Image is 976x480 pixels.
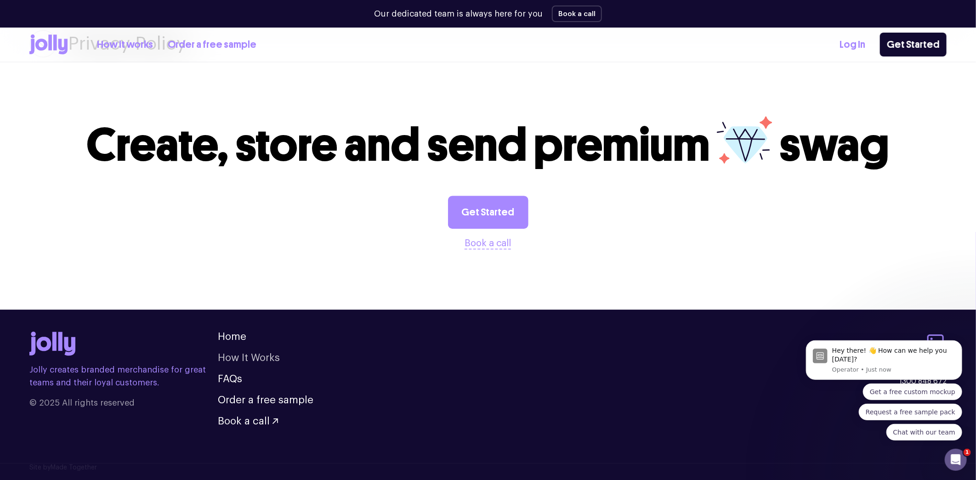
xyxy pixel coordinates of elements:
[964,449,971,456] span: 1
[97,37,153,52] a: How it works
[218,395,313,405] a: Order a free sample
[792,332,976,446] iframe: Intercom notifications message
[86,117,710,173] span: Create, store and send premium
[168,37,256,52] a: Order a free sample
[840,37,865,52] a: Log In
[218,416,270,426] span: Book a call
[51,464,97,471] a: Made Together
[29,463,947,473] p: Site by
[218,416,278,426] button: Book a call
[945,449,967,471] iframe: Intercom live chat
[448,196,528,229] a: Get Started
[218,332,246,342] a: Home
[218,374,242,384] a: FAQs
[465,236,511,251] button: Book a call
[880,33,947,56] a: Get Started
[374,8,543,20] p: Our dedicated team is always here for you
[780,117,890,173] span: swag
[552,6,602,22] button: Book a call
[218,353,280,363] a: How It Works
[29,396,218,409] span: © 2025 All rights reserved
[29,363,218,389] p: Jolly creates branded merchandise for great teams and their loyal customers.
